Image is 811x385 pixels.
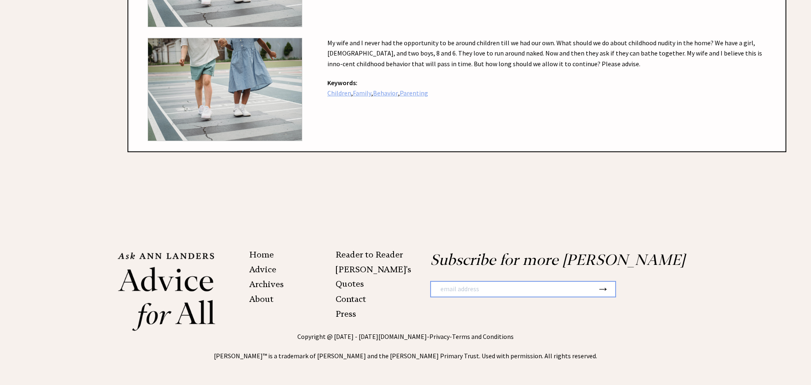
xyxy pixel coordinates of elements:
a: Reader to Reader [336,250,403,260]
input: email address [431,282,597,297]
div: , , , [327,88,766,98]
a: Terms and Conditions [452,332,514,341]
div: Subscribe for more [PERSON_NAME] [405,251,693,323]
img: children.jpg [148,38,302,141]
strong: Keywords: [327,79,357,87]
a: My wife and I never had the opportunity to be around children till we had our own. What should we... [327,39,762,76]
a: Advice [249,264,276,274]
a: Parenting [400,89,428,97]
a: [DOMAIN_NAME] [378,332,427,341]
img: Ann%20Landers%20footer%20logo_small.png [118,251,215,332]
a: Contact [336,294,366,304]
a: Children [327,89,351,97]
a: Privacy [429,332,450,341]
a: Home [249,250,274,260]
a: Press [336,309,356,319]
a: Archives [249,279,284,289]
a: Behavior [373,89,398,97]
span: Copyright @ [DATE] - [DATE] - - [PERSON_NAME]™ is a trademark of [PERSON_NAME] and the [PERSON_NA... [214,332,597,359]
button: → [597,282,609,296]
a: About [249,294,273,304]
a: Family [353,89,371,97]
a: [PERSON_NAME]'s Quotes [336,264,411,289]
